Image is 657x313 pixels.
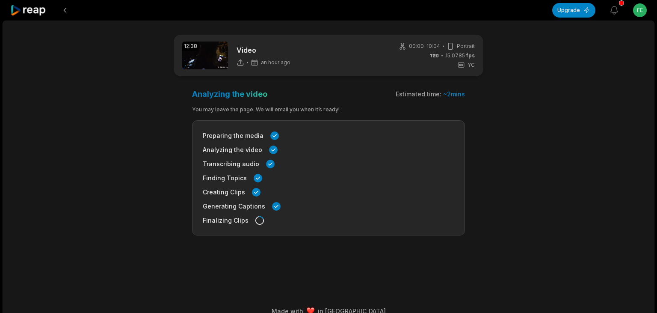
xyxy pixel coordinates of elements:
[261,59,290,66] span: an hour ago
[445,52,475,60] span: 15.0785
[396,90,465,98] div: Estimated time:
[409,42,440,50] span: 00:00 - 10:04
[203,202,265,211] span: Generating Captions
[457,42,475,50] span: Portrait
[443,90,465,98] span: ~ 2 mins
[203,173,247,182] span: Finding Topics
[203,131,263,140] span: Preparing the media
[192,89,267,99] h3: Analyzing the video
[552,3,595,18] button: Upgrade
[468,61,475,69] span: YC
[192,106,465,113] div: You may leave the page. We will email you when it’s ready!
[182,42,199,51] div: 12:38
[237,45,290,55] p: Video
[203,188,245,197] span: Creating Clips
[203,145,262,154] span: Analyzing the video
[466,52,475,59] span: fps
[203,159,259,168] span: Transcribing audio
[203,216,249,225] span: Finalizing Clips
